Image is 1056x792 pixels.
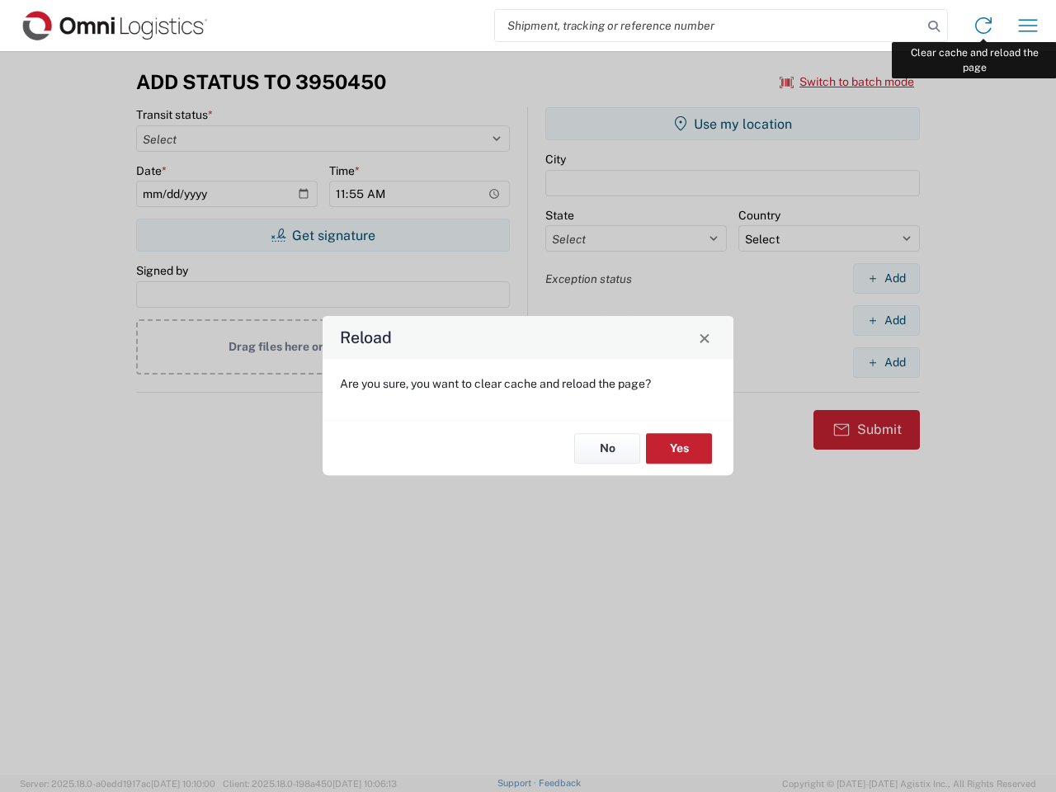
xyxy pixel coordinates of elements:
button: Close [693,326,716,349]
button: No [574,433,640,464]
button: Yes [646,433,712,464]
p: Are you sure, you want to clear cache and reload the page? [340,376,716,391]
input: Shipment, tracking or reference number [495,10,922,41]
h4: Reload [340,326,392,350]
